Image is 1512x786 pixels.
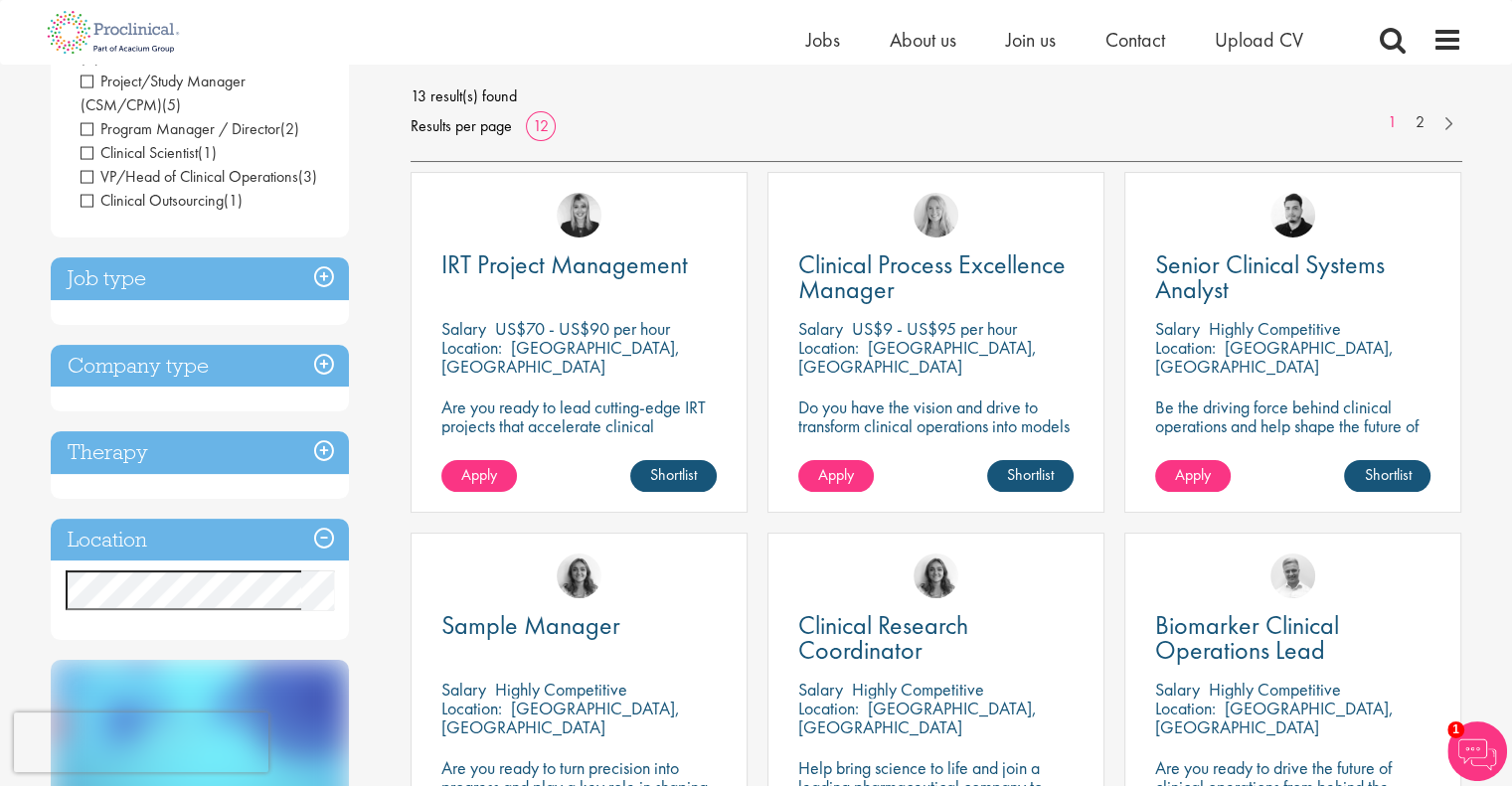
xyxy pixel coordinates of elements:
img: Janelle Jones [557,193,601,237]
span: (1) [198,142,217,163]
p: [GEOGRAPHIC_DATA], [GEOGRAPHIC_DATA] [441,336,680,378]
p: US$70 - US$90 per hour [495,317,670,340]
span: Project/Study Manager (CSM/CPM) [81,71,246,115]
span: Salary [1155,678,1200,701]
span: (2) [280,118,299,139]
h3: Location [51,519,349,561]
span: Clinical Outsourcing [81,190,224,211]
span: (1) [224,190,243,211]
span: Clinical Process Excellence Manager [798,247,1066,306]
a: Sample Manager [441,613,717,638]
a: Senior Clinical Systems Analyst [1155,252,1430,302]
p: Do you have the vision and drive to transform clinical operations into models of excellence in a ... [798,397,1074,473]
p: Highly Competitive [495,678,627,701]
span: Salary [798,678,843,701]
a: Clinical Process Excellence Manager [798,252,1074,302]
a: Jobs [806,27,840,53]
a: Biomarker Clinical Operations Lead [1155,613,1430,663]
span: VP/Head of Clinical Operations [81,166,317,187]
span: 13 result(s) found [411,81,1462,111]
p: Are you ready to lead cutting-edge IRT projects that accelerate clinical breakthroughs in biotech? [441,397,717,454]
a: Apply [441,460,517,492]
p: [GEOGRAPHIC_DATA], [GEOGRAPHIC_DATA] [798,697,1037,738]
span: Program Manager / Director [81,118,280,139]
a: Apply [1155,460,1231,492]
img: Shannon Briggs [914,193,958,237]
a: IRT Project Management [441,252,717,277]
span: Location: [1155,697,1216,719]
span: Clinical Scientist [81,142,217,163]
p: Be the driving force behind clinical operations and help shape the future of pharma innovation. [1155,397,1430,454]
a: 2 [1406,111,1434,134]
span: Salary [1155,317,1200,340]
span: Salary [441,317,486,340]
a: Shortlist [987,460,1074,492]
span: Results per page [411,111,512,141]
span: Location: [1155,336,1216,359]
img: Chatbot [1447,721,1507,781]
a: About us [890,27,956,53]
span: Location: [798,697,859,719]
h3: Company type [51,345,349,388]
span: Clinical Outsourcing [81,190,243,211]
a: Contact [1105,27,1165,53]
span: Salary [798,317,843,340]
span: Apply [818,464,854,485]
span: Clinical Research Coordinator [798,608,968,667]
span: (3) [298,166,317,187]
a: 1 [1378,111,1407,134]
span: VP/Head of Clinical Operations [81,166,298,187]
span: IRT Project Management [441,247,688,281]
span: Apply [461,464,497,485]
img: Joshua Bye [1270,553,1315,598]
span: Location: [441,336,502,359]
p: US$9 - US$95 per hour [852,317,1017,340]
span: Clinical Scientist [81,142,198,163]
span: Apply [1175,464,1211,485]
a: 12 [526,115,556,136]
a: Upload CV [1215,27,1303,53]
img: Jackie Cerchio [914,553,958,598]
p: Highly Competitive [1209,317,1341,340]
p: [GEOGRAPHIC_DATA], [GEOGRAPHIC_DATA] [441,697,680,738]
span: Biomarker Clinical Operations Lead [1155,608,1339,667]
p: [GEOGRAPHIC_DATA], [GEOGRAPHIC_DATA] [1155,697,1394,738]
p: [GEOGRAPHIC_DATA], [GEOGRAPHIC_DATA] [798,336,1037,378]
span: Sample Manager [441,608,620,642]
span: Salary [441,678,486,701]
span: Program Manager / Director [81,118,299,139]
iframe: reCAPTCHA [14,712,268,772]
a: Apply [798,460,874,492]
span: (5) [162,94,181,115]
p: [GEOGRAPHIC_DATA], [GEOGRAPHIC_DATA] [1155,336,1394,378]
h3: Job type [51,257,349,300]
p: Highly Competitive [852,678,984,701]
span: 1 [1447,721,1464,738]
span: Location: [798,336,859,359]
a: Shortlist [1344,460,1430,492]
a: Shortlist [630,460,717,492]
a: Clinical Research Coordinator [798,613,1074,663]
span: Location: [441,697,502,719]
a: Join us [1006,27,1056,53]
img: Jackie Cerchio [557,553,601,598]
h3: Therapy [51,431,349,474]
span: Senior Clinical Systems Analyst [1155,247,1385,306]
img: Anderson Maldonado [1270,193,1315,237]
p: Highly Competitive [1209,678,1341,701]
